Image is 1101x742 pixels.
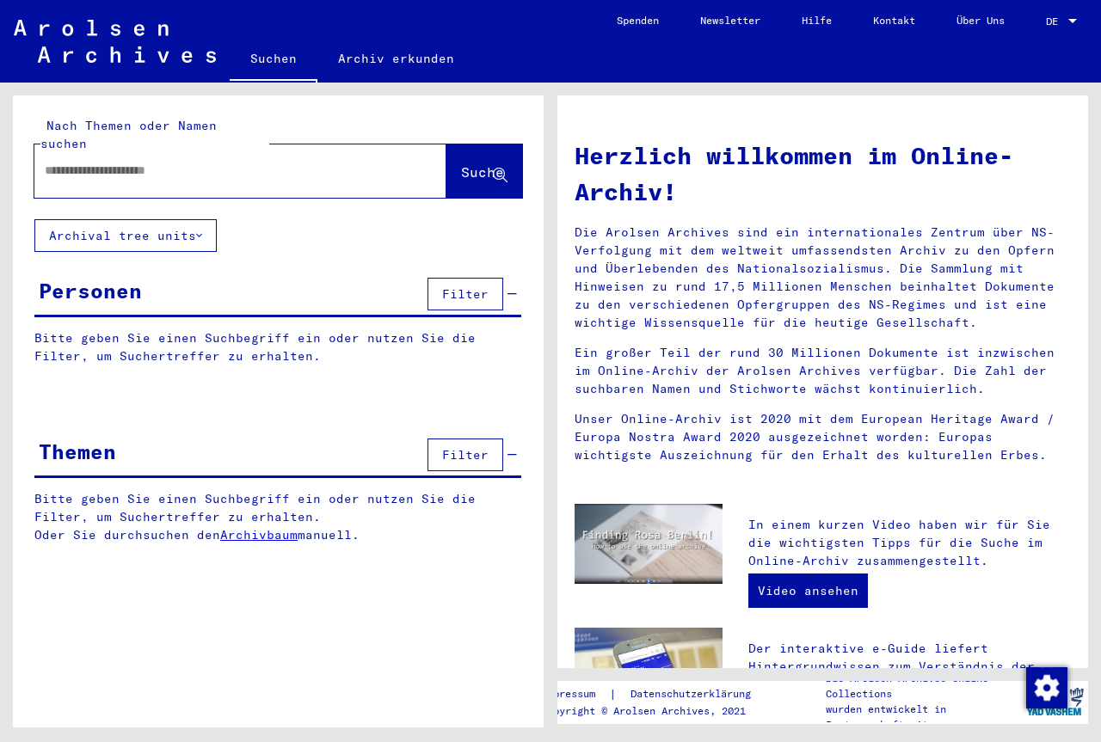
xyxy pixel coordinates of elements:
p: In einem kurzen Video haben wir für Sie die wichtigsten Tipps für die Suche im Online-Archiv zusa... [748,516,1071,570]
img: Arolsen_neg.svg [14,20,216,63]
div: | [541,685,772,703]
a: Impressum [541,685,609,703]
p: Ein großer Teil der rund 30 Millionen Dokumente ist inzwischen im Online-Archiv der Arolsen Archi... [575,344,1071,398]
div: Personen [39,275,142,306]
p: Die Arolsen Archives sind ein internationales Zentrum über NS-Verfolgung mit dem weltweit umfasse... [575,224,1071,332]
div: Themen [39,436,116,467]
button: Archival tree units [34,219,217,252]
button: Filter [427,278,503,310]
a: Video ansehen [748,573,868,608]
p: Copyright © Arolsen Archives, 2021 [541,703,772,719]
p: Unser Online-Archiv ist 2020 mit dem European Heritage Award / Europa Nostra Award 2020 ausgezeic... [575,410,1071,464]
span: Filter [442,447,489,463]
img: video.jpg [575,504,723,585]
span: Suche [461,163,504,181]
img: yv_logo.png [1023,680,1087,723]
a: Archivbaum [220,527,298,543]
button: Filter [427,438,503,471]
p: Bitte geben Sie einen Suchbegriff ein oder nutzen Sie die Filter, um Suchertreffer zu erhalten. [34,329,521,365]
p: Bitte geben Sie einen Suchbegriff ein oder nutzen Sie die Filter, um Suchertreffer zu erhalten. O... [34,490,522,544]
a: Archiv erkunden [317,38,475,79]
img: eguide.jpg [575,628,723,727]
button: Suche [446,144,522,198]
span: DE [1046,15,1065,28]
img: Zustimmung ändern [1026,667,1067,708]
h1: Herzlich willkommen im Online-Archiv! [575,138,1071,210]
a: Datenschutzerklärung [617,685,772,703]
p: wurden entwickelt in Partnerschaft mit [826,702,1022,733]
a: Suchen [230,38,317,83]
p: Die Arolsen Archives Online-Collections [826,671,1022,702]
span: Filter [442,286,489,302]
mat-label: Nach Themen oder Namen suchen [40,118,217,151]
